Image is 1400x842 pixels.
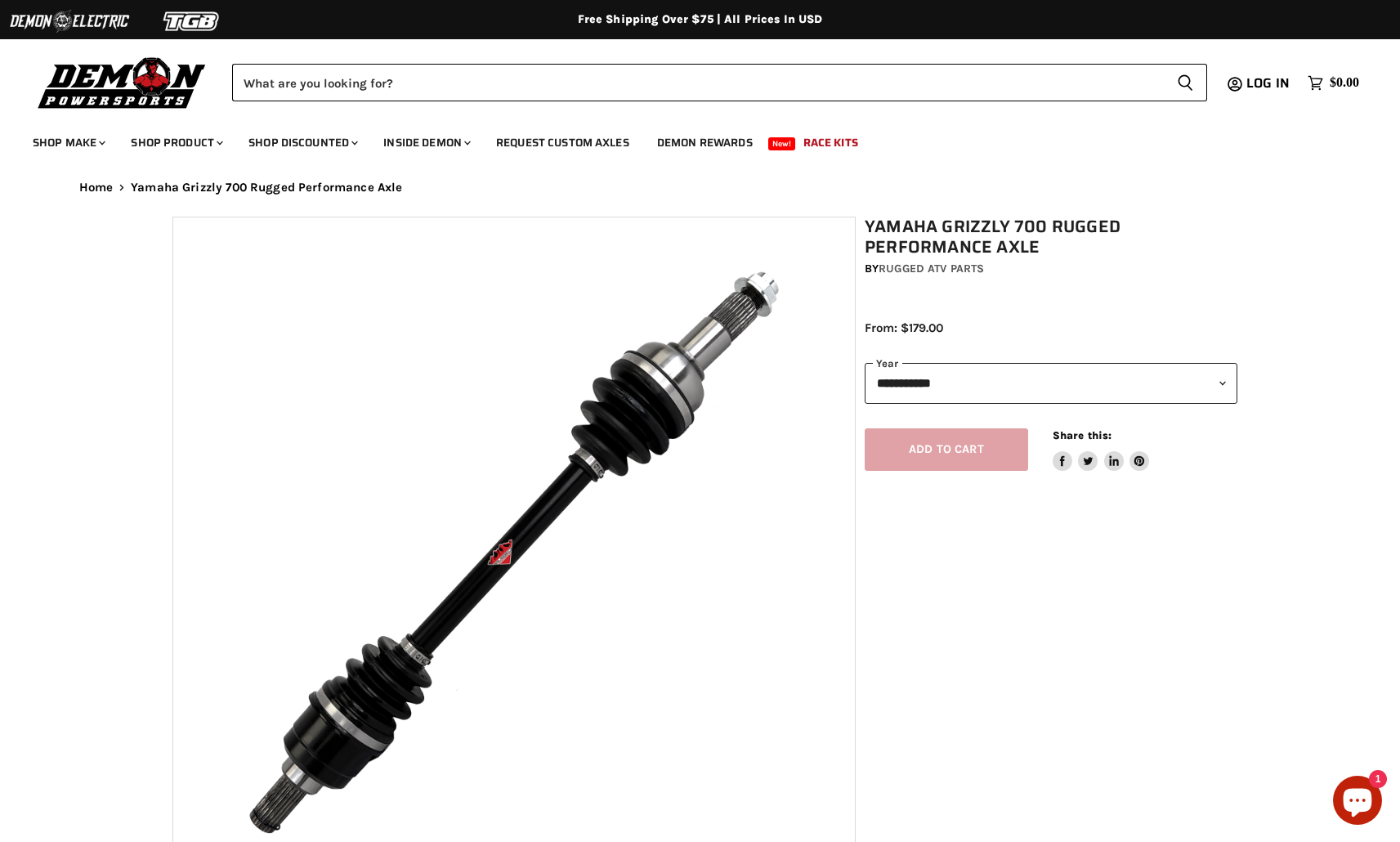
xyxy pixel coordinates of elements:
span: Share this: [1053,429,1112,441]
input: Search [232,64,1164,101]
a: Race Kits [791,126,870,159]
select: year [865,363,1237,403]
form: Product [232,64,1207,101]
ul: Main menu [20,119,1355,159]
a: Rugged ATV Parts [879,262,984,275]
h1: Yamaha Grizzly 700 Rugged Performance Axle [865,217,1237,258]
inbox-online-store-chat: Shopify online store chat [1328,776,1387,829]
a: Demon Rewards [645,126,765,159]
aside: Share this: [1053,428,1150,472]
a: $0.00 [1299,71,1367,95]
a: Request Custom Axles [484,126,642,159]
a: Home [79,181,114,195]
a: Shop Make [20,126,115,159]
button: Search [1164,64,1207,101]
span: Log in [1246,73,1290,93]
span: Yamaha Grizzly 700 Rugged Performance Axle [131,181,402,195]
a: Shop Discounted [236,126,368,159]
div: Free Shipping Over $75 | All Prices In USD [47,12,1354,27]
a: Inside Demon [371,126,481,159]
span: $0.00 [1330,75,1359,91]
a: Log in [1239,76,1299,91]
nav: Breadcrumbs [47,181,1354,195]
a: Shop Product [119,126,233,159]
img: Demon Electric Logo 2 [8,6,131,37]
span: New! [768,137,796,150]
img: TGB Logo 2 [131,6,253,37]
div: by [865,260,1237,278]
img: Demon Powersports [33,53,212,111]
span: From: $179.00 [865,320,943,335]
